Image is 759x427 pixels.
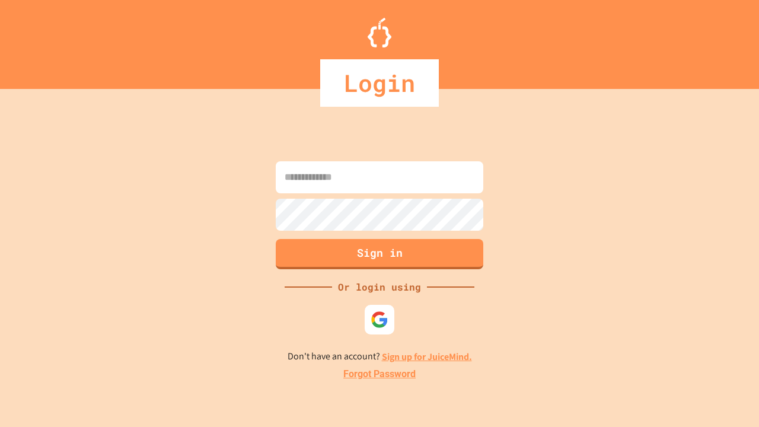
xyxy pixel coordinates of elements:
[276,239,483,269] button: Sign in
[332,280,427,294] div: Or login using
[368,18,391,47] img: Logo.svg
[288,349,472,364] p: Don't have an account?
[661,328,747,378] iframe: chat widget
[343,367,416,381] a: Forgot Password
[371,311,388,329] img: google-icon.svg
[382,350,472,363] a: Sign up for JuiceMind.
[320,59,439,107] div: Login
[709,380,747,415] iframe: chat widget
